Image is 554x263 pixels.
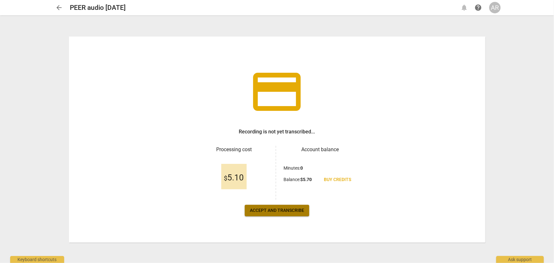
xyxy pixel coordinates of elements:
[250,207,304,214] span: Accept and transcribe
[284,146,357,153] h3: Account balance
[239,128,315,136] h3: Recording is not yet transcribed...
[284,176,312,183] p: Balance :
[319,174,357,185] a: Buy credits
[324,177,351,183] span: Buy credits
[224,174,228,182] span: $
[489,2,501,13] button: AR
[475,4,482,11] span: help
[10,256,64,263] div: Keyboard shortcuts
[245,205,309,216] button: Accept and transcribe
[301,165,303,171] b: 0
[284,165,303,172] p: Minutes :
[70,4,126,12] h2: PEER audio [DATE]
[224,173,244,183] span: 5.10
[496,256,544,263] div: Ask support
[301,177,312,182] b: $ 5.70
[249,63,306,120] span: credit_card
[473,2,484,13] a: Help
[198,146,270,153] h3: Processing cost
[56,4,63,11] span: arrow_back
